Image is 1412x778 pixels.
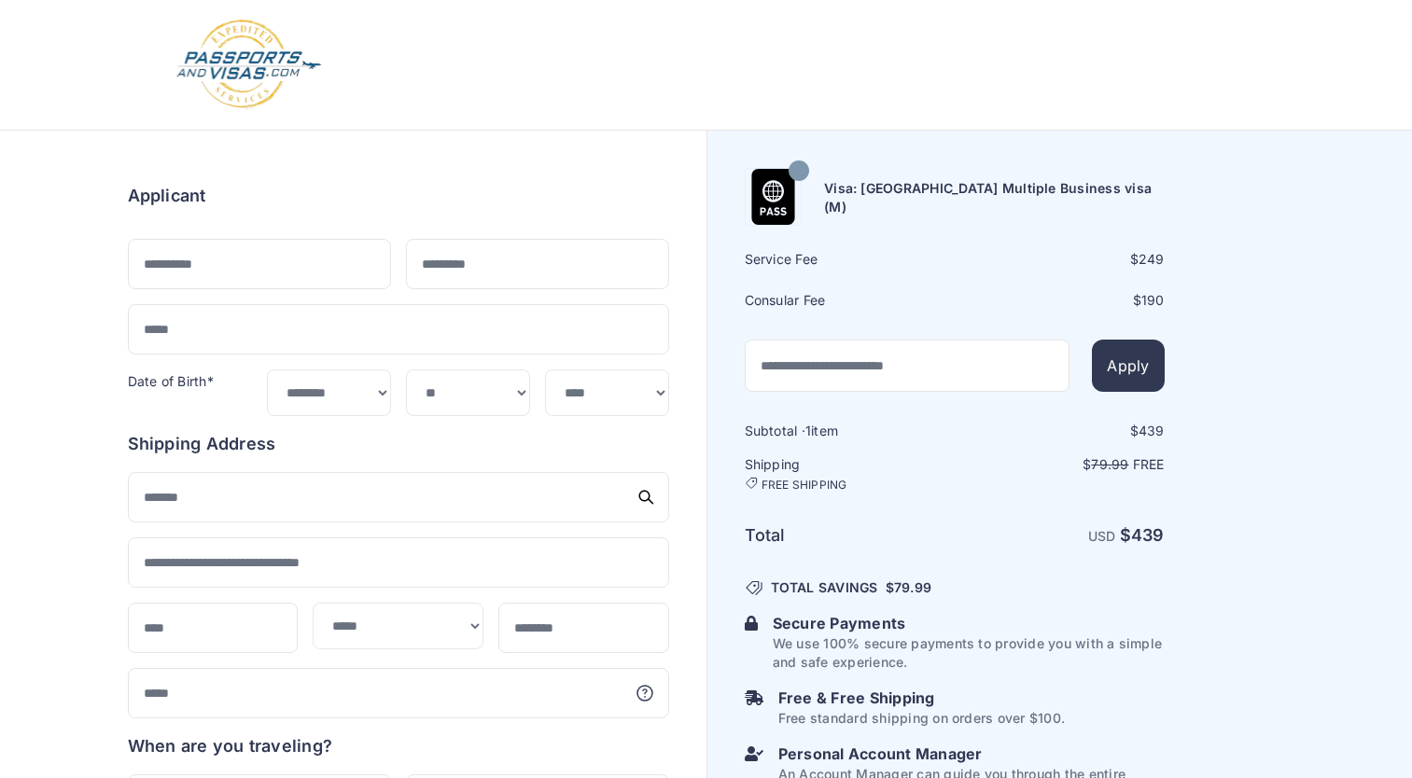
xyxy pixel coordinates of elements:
[746,169,802,225] img: Product Name
[175,19,323,111] img: Logo
[1092,340,1164,392] button: Apply
[762,478,847,493] span: FREE SHIPPING
[1131,525,1165,545] span: 439
[771,578,878,597] span: TOTAL SAVINGS
[957,291,1165,310] div: $
[778,709,1065,728] p: Free standard shipping on orders over $100.
[894,579,931,595] span: 79.99
[1139,251,1165,267] span: 249
[778,687,1065,709] h6: Free & Free Shipping
[773,634,1165,672] p: We use 100% secure payments to provide you with a simple and safe experience.
[778,743,1165,765] h6: Personal Account Manager
[128,431,669,457] h6: Shipping Address
[1139,423,1165,438] span: 439
[1133,456,1165,472] span: Free
[957,422,1165,440] div: $
[1120,525,1165,545] strong: $
[1141,292,1165,308] span: 190
[128,373,214,389] label: Date of Birth*
[1088,528,1116,544] span: USD
[773,612,1165,634] h6: Secure Payments
[957,455,1165,474] p: $
[745,422,953,440] h6: Subtotal · item
[745,250,953,269] h6: Service Fee
[128,733,333,759] h6: When are you traveling?
[957,250,1165,269] div: $
[886,578,931,597] span: $
[636,684,654,702] svg: More information
[745,522,953,549] h6: Total
[805,423,811,438] span: 1
[128,183,206,209] h6: Applicant
[1091,456,1128,472] span: 79.99
[824,179,1164,216] h6: Visa: [GEOGRAPHIC_DATA] Multiple Business visa (M)
[745,455,953,493] h6: Shipping
[745,291,953,310] h6: Consular Fee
